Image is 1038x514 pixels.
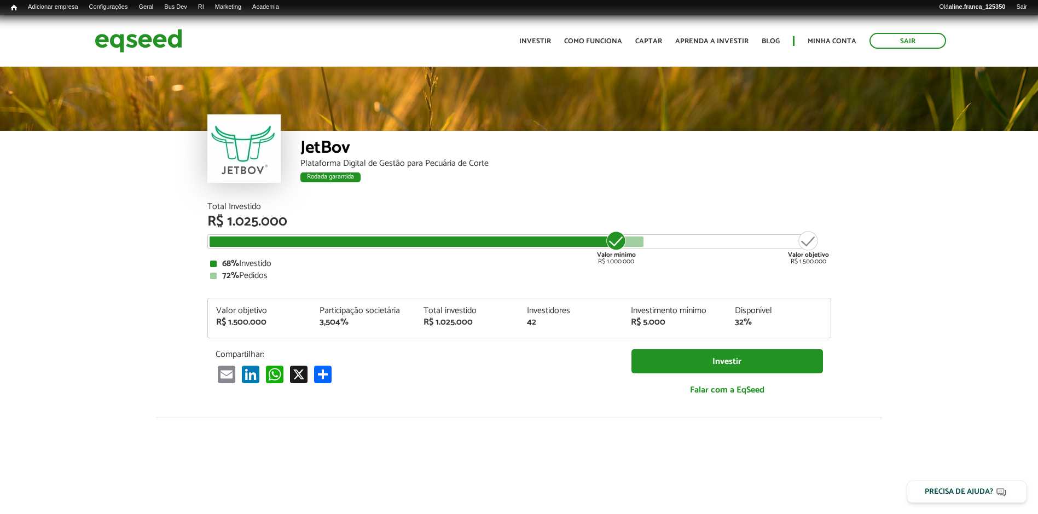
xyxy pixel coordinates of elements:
div: R$ 1.000.000 [596,230,637,265]
div: JetBov [300,139,831,159]
strong: 72% [222,268,239,283]
a: LinkedIn [240,365,262,383]
a: Captar [635,38,662,45]
div: 32% [735,318,822,327]
strong: Valor objetivo [788,250,829,260]
img: EqSeed [95,26,182,55]
a: Compartilhar [312,365,334,383]
a: Como funciona [564,38,622,45]
a: Blog [762,38,780,45]
div: Participação societária [320,307,407,315]
div: R$ 1.500.000 [216,318,304,327]
a: Bus Dev [159,3,193,11]
a: RI [193,3,210,11]
div: Investidores [527,307,614,315]
div: Valor objetivo [216,307,304,315]
a: Configurações [84,3,134,11]
div: R$ 5.000 [631,318,718,327]
div: R$ 1.500.000 [788,230,829,265]
div: Investimento mínimo [631,307,718,315]
div: 42 [527,318,614,327]
div: Pedidos [210,272,828,280]
div: Total Investido [207,203,831,211]
a: Academia [247,3,285,11]
a: Minha conta [808,38,856,45]
div: Investido [210,259,828,268]
div: Total investido [424,307,511,315]
a: Email [216,365,237,383]
a: Início [5,3,22,13]
a: Falar com a EqSeed [631,379,823,401]
a: Sair [1011,3,1033,11]
a: Aprenda a investir [675,38,749,45]
div: Disponível [735,307,822,315]
a: Investir [519,38,551,45]
div: 3,504% [320,318,407,327]
a: Geral [133,3,159,11]
div: Rodada garantida [300,172,361,182]
strong: 68% [222,256,239,271]
div: R$ 1.025.000 [424,318,511,327]
a: Investir [631,349,823,374]
a: Marketing [210,3,247,11]
a: Sair [869,33,946,49]
div: R$ 1.025.000 [207,215,831,229]
strong: Valor mínimo [597,250,636,260]
span: Início [11,4,17,11]
a: WhatsApp [264,365,286,383]
a: X [288,365,310,383]
div: Plataforma Digital de Gestão para Pecuária de Corte [300,159,831,168]
a: Oláaline.franca_125350 [934,3,1011,11]
a: Adicionar empresa [22,3,84,11]
p: Compartilhar: [216,349,615,360]
strong: aline.franca_125350 [949,3,1006,10]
